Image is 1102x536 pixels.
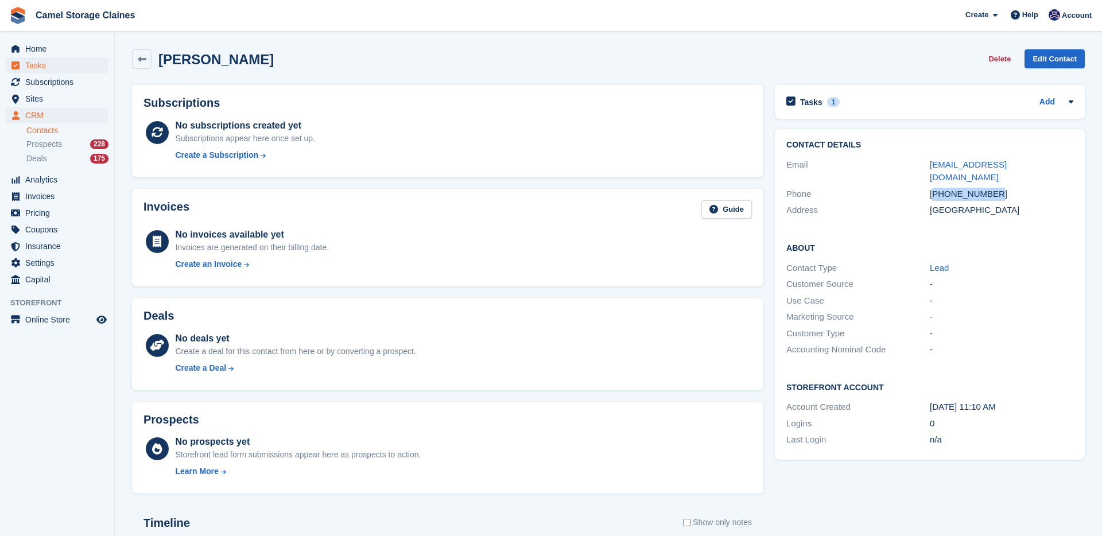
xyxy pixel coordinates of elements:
[175,133,315,145] div: Subscriptions appear here once set up.
[683,516,690,529] input: Show only notes
[6,57,108,73] a: menu
[930,278,1073,291] div: -
[25,91,94,107] span: Sites
[26,138,108,150] a: Prospects 228
[158,52,274,67] h2: [PERSON_NAME]
[143,96,752,110] h2: Subscriptions
[26,153,108,165] a: Deals 175
[930,204,1073,217] div: [GEOGRAPHIC_DATA]
[930,327,1073,340] div: -
[10,297,114,309] span: Storefront
[175,449,421,461] div: Storefront lead form submissions appear here as prospects to action.
[786,188,930,201] div: Phone
[175,258,242,270] div: Create an Invoice
[95,313,108,327] a: Preview store
[25,255,94,271] span: Settings
[25,238,94,254] span: Insurance
[930,433,1073,446] div: n/a
[827,97,840,107] div: 1
[930,294,1073,308] div: -
[6,255,108,271] a: menu
[25,312,94,328] span: Online Store
[175,149,315,161] a: Create a Subscription
[786,141,1073,150] h2: Contact Details
[786,381,1073,393] h2: Storefront Account
[175,362,226,374] div: Create a Deal
[25,57,94,73] span: Tasks
[143,516,190,530] h2: Timeline
[6,91,108,107] a: menu
[90,154,108,164] div: 175
[25,188,94,204] span: Invoices
[786,204,930,217] div: Address
[25,74,94,90] span: Subscriptions
[175,362,416,374] a: Create a Deal
[786,417,930,430] div: Logins
[175,465,218,477] div: Learn More
[175,149,258,161] div: Create a Subscription
[6,312,108,328] a: menu
[175,465,421,477] a: Learn More
[786,401,930,414] div: Account Created
[930,417,1073,430] div: 0
[175,332,416,345] div: No deals yet
[25,107,94,123] span: CRM
[1022,9,1038,21] span: Help
[175,345,416,358] div: Create a deal for this contact from here or by converting a prospect.
[1049,9,1060,21] img: Rod
[786,242,1073,253] h2: About
[800,97,822,107] h2: Tasks
[786,343,930,356] div: Accounting Nominal Code
[786,310,930,324] div: Marketing Source
[175,435,421,449] div: No prospects yet
[31,6,139,25] a: Camel Storage Claines
[175,228,329,242] div: No invoices available yet
[1025,49,1085,68] a: Edit Contact
[930,343,1073,356] div: -
[25,271,94,288] span: Capital
[786,262,930,275] div: Contact Type
[9,7,26,24] img: stora-icon-8386f47178a22dfd0bd8f6a31ec36ba5ce8667c1dd55bd0f319d3a0aa187defe.svg
[6,205,108,221] a: menu
[930,188,1073,201] div: [PHONE_NUMBER]
[175,258,329,270] a: Create an Invoice
[1062,10,1092,21] span: Account
[786,433,930,446] div: Last Login
[175,119,315,133] div: No subscriptions created yet
[6,74,108,90] a: menu
[175,242,329,254] div: Invoices are generated on their billing date.
[930,160,1007,182] a: [EMAIL_ADDRESS][DOMAIN_NAME]
[25,172,94,188] span: Analytics
[683,516,752,529] label: Show only notes
[26,125,108,136] a: Contacts
[6,41,108,57] a: menu
[6,238,108,254] a: menu
[143,200,189,219] h2: Invoices
[6,172,108,188] a: menu
[786,278,930,291] div: Customer Source
[143,309,174,323] h2: Deals
[786,294,930,308] div: Use Case
[25,205,94,221] span: Pricing
[26,139,62,150] span: Prospects
[930,263,949,273] a: Lead
[26,153,47,164] span: Deals
[930,310,1073,324] div: -
[1039,96,1055,109] a: Add
[6,222,108,238] a: menu
[786,158,930,184] div: Email
[984,49,1015,68] button: Delete
[25,41,94,57] span: Home
[786,327,930,340] div: Customer Type
[965,9,988,21] span: Create
[6,188,108,204] a: menu
[930,401,1073,414] div: [DATE] 11:10 AM
[701,200,752,219] a: Guide
[143,413,199,426] h2: Prospects
[25,222,94,238] span: Coupons
[6,271,108,288] a: menu
[90,139,108,149] div: 228
[6,107,108,123] a: menu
